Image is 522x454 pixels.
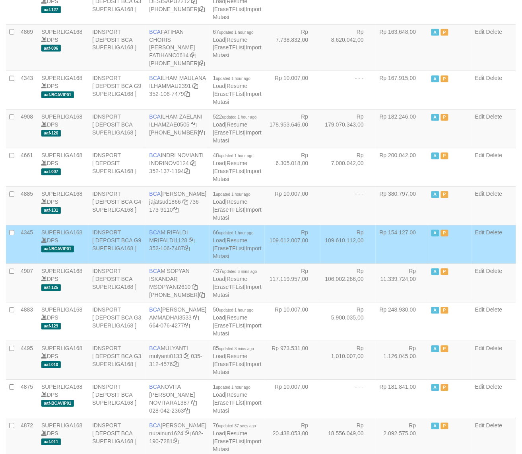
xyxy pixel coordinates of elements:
[41,323,61,330] span: aaf-129
[227,392,247,398] a: Resume
[486,384,502,390] a: Delete
[227,83,247,90] a: Resume
[486,423,502,429] a: Delete
[227,353,247,360] a: Resume
[222,270,257,274] span: updated 6 mins ago
[17,341,38,380] td: 4495
[441,307,449,314] span: Paused
[441,230,449,237] span: Paused
[17,148,38,187] td: 4661
[213,423,262,453] span: | | |
[89,341,146,380] td: IDNSPORT [ DEPOSIT BCA G3 SUPERLIGA168 ]
[213,199,225,205] a: Load
[38,24,89,71] td: DPS
[213,238,225,244] a: Load
[38,187,89,225] td: DPS
[431,269,439,275] span: Active
[486,152,502,159] a: Delete
[441,29,449,36] span: Paused
[475,268,485,275] a: Edit
[213,284,262,298] a: Import Mutasi
[213,315,225,321] a: Load
[89,380,146,418] td: IDNSPORT [ DEPOSIT BCA SUPERLIGA168 ]
[219,231,254,236] span: updated 1 hour ago
[265,187,320,225] td: Rp 10.007,00
[214,45,244,51] a: EraseTFList
[149,345,161,352] span: BCA
[227,199,247,205] a: Resume
[376,380,428,418] td: Rp 181.841,00
[376,302,428,341] td: Rp 248.930,00
[213,114,257,120] span: 522
[213,191,251,197] span: 1
[320,264,376,302] td: Rp 106.002.266,00
[475,29,485,35] a: Edit
[213,75,262,105] span: | | |
[184,246,190,252] a: Copy 3521067487 to clipboard
[320,302,376,341] td: Rp 5.900.035,00
[214,130,244,136] a: EraseTFList
[213,37,225,43] a: Load
[184,408,190,414] a: Copy 0280422363 to clipboard
[41,130,61,137] span: aaf-126
[41,92,74,98] span: aaf-BCAVIP01
[214,91,244,97] a: EraseTFList
[213,6,262,20] a: Import Mutasi
[17,71,38,109] td: 4343
[441,269,449,275] span: Paused
[213,83,225,90] a: Load
[17,264,38,302] td: 4907
[89,71,146,109] td: IDNSPORT [ DEPOSIT BCA G9 SUPERLIGA168 ]
[265,302,320,341] td: Rp 10.007,00
[214,438,244,445] a: EraseTFList
[320,109,376,148] td: Rp 179.070.343,00
[213,246,262,260] a: Import Mutasi
[38,148,89,187] td: DPS
[227,431,247,437] a: Resume
[219,424,256,429] span: updated 37 secs ago
[486,114,502,120] a: Delete
[213,345,254,352] span: 85
[486,29,502,35] a: Delete
[190,53,196,59] a: Copy FATIHANC0614 to clipboard
[376,341,428,380] td: Rp 1.126.045,00
[17,302,38,341] td: 4883
[213,130,262,144] a: Import Mutasi
[149,400,190,406] a: NOVITARA1387
[41,423,83,429] a: SUPERLIGA168
[146,24,210,71] td: FATIHAN CHORIS [PERSON_NAME] [PHONE_NUMBER]
[184,91,190,97] a: Copy 3521067479 to clipboard
[149,307,161,313] span: BCA
[17,109,38,148] td: 4908
[41,45,61,52] span: aaf-006
[184,323,190,329] a: Copy 6640764277 to clipboard
[41,29,83,35] a: SUPERLIGA168
[213,114,262,144] span: | | |
[431,423,439,430] span: Active
[89,302,146,341] td: IDNSPORT [ DEPOSIT BCA G3 SUPERLIGA168 ]
[189,238,194,244] a: Copy MRIFALDI1128 to clipboard
[213,29,254,35] span: 67
[149,152,161,159] span: BCA
[431,114,439,121] span: Active
[376,71,428,109] td: Rp 167.915,00
[219,308,254,313] span: updated 1 hour ago
[213,323,262,337] a: Import Mutasi
[146,380,210,418] td: NOVITA [PERSON_NAME] 028-042-2363
[146,264,210,302] td: M SOPYAN ISKANDAR [PHONE_NUMBER]
[213,400,262,414] a: Import Mutasi
[200,130,205,136] a: Copy 4062280631 to clipboard
[191,122,197,128] a: Copy ILHAMZAE0505 to clipboard
[213,423,256,429] span: 76
[38,71,89,109] td: DPS
[17,187,38,225] td: 4885
[376,187,428,225] td: Rp 380.797,00
[222,115,257,120] span: updated 1 hour ago
[431,307,439,314] span: Active
[149,83,191,90] a: ILHAMMAU2391
[41,345,83,352] a: SUPERLIGA168
[41,207,61,214] span: aaf-131
[213,384,262,414] span: | | |
[149,431,184,437] a: nurainun1624
[146,148,210,187] td: INDRI NOVIANTI 352-137-1194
